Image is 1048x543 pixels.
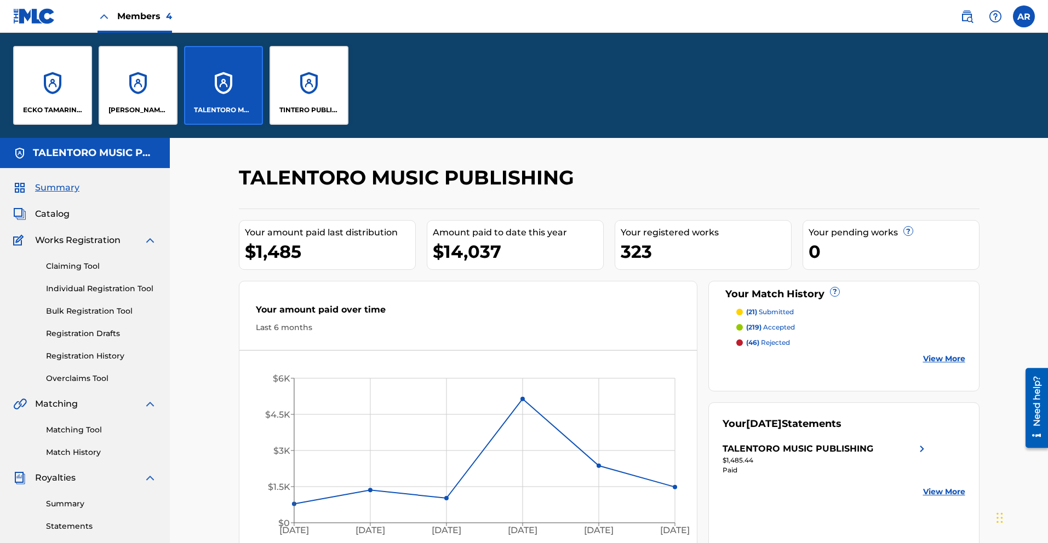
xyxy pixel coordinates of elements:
tspan: [DATE] [584,525,614,536]
span: 4 [166,11,172,21]
img: Accounts [13,147,26,160]
span: (46) [746,338,759,346]
div: TALENTORO MUSIC PUBLISHING [723,442,873,455]
img: expand [144,471,157,484]
a: Overclaims Tool [46,373,157,384]
span: Members [117,10,172,22]
img: Royalties [13,471,26,484]
div: $14,037 [433,239,603,264]
div: Last 6 months [256,322,681,333]
tspan: [DATE] [660,525,690,536]
span: ? [904,227,913,235]
iframe: Resource Center [1017,363,1048,452]
a: CatalogCatalog [13,207,70,221]
tspan: [DATE] [432,525,461,536]
span: Royalties [35,471,76,484]
h2: TALENTORO MUSIC PUBLISHING [239,165,580,190]
div: Amount paid to date this year [433,226,603,239]
img: help [989,10,1002,23]
tspan: [DATE] [279,525,308,536]
img: MLC Logo [13,8,55,24]
p: submitted [746,307,794,317]
tspan: [DATE] [508,525,537,536]
img: Works Registration [13,234,27,247]
a: View More [923,486,965,498]
a: Summary [46,498,157,510]
div: 323 [621,239,791,264]
a: (219) accepted [736,322,965,332]
span: ? [831,287,839,296]
a: Individual Registration Tool [46,283,157,294]
p: EC TINTERO PUBLISHING [108,105,168,115]
div: $1,485.44 [723,455,929,465]
a: SummarySummary [13,181,79,194]
a: Match History [46,447,157,458]
div: Your registered works [621,226,791,239]
a: View More [923,353,965,365]
img: expand [144,397,157,411]
span: Catalog [35,207,70,221]
div: Your pending works [809,226,979,239]
tspan: $3K [273,446,290,456]
a: (46) rejected [736,338,965,348]
img: Matching [13,397,27,411]
span: Matching [35,397,78,411]
a: (21) submitted [736,307,965,317]
img: expand [144,234,157,247]
p: ECKO TAMARINDO PUBLISHING [23,105,83,115]
img: right chevron icon [915,442,929,455]
div: Your amount paid last distribution [245,226,415,239]
a: Accounts[PERSON_NAME] PUBLISHING [99,46,177,125]
div: Help [984,5,1006,27]
span: (21) [746,308,757,316]
tspan: $4.5K [265,409,290,420]
a: AccountsTINTERO PUBLISHING [270,46,348,125]
p: TINTERO PUBLISHING [279,105,339,115]
a: TALENTORO MUSIC PUBLISHINGright chevron icon$1,485.44Paid [723,442,929,475]
a: Registration Drafts [46,328,157,339]
img: Catalog [13,207,26,221]
a: Public Search [956,5,978,27]
div: Your amount paid over time [256,303,681,322]
a: Registration History [46,350,157,362]
div: Drag [997,501,1003,534]
iframe: Chat Widget [993,490,1048,543]
span: Summary [35,181,79,194]
tspan: $0 [278,518,289,528]
a: Statements [46,521,157,532]
div: Your Statements [723,417,841,431]
a: AccountsECKO TAMARINDO PUBLISHING [13,46,92,125]
span: Works Registration [35,234,121,247]
a: Bulk Registration Tool [46,305,157,317]
tspan: $1.5K [267,482,290,492]
a: Matching Tool [46,424,157,436]
p: accepted [746,322,795,332]
div: 0 [809,239,979,264]
a: Claiming Tool [46,261,157,272]
div: Your Match History [723,287,965,302]
span: [DATE] [746,418,782,430]
div: Paid [723,465,929,475]
tspan: $6K [272,373,290,384]
p: rejected [746,338,790,348]
div: User Menu [1013,5,1035,27]
img: search [960,10,973,23]
tspan: [DATE] [356,525,385,536]
span: (219) [746,323,761,331]
div: $1,485 [245,239,415,264]
p: TALENTORO MUSIC PUBLISHING [194,105,254,115]
img: Close [98,10,111,23]
img: Summary [13,181,26,194]
a: AccountsTALENTORO MUSIC PUBLISHING [184,46,263,125]
h5: TALENTORO MUSIC PUBLISHING [33,147,157,159]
